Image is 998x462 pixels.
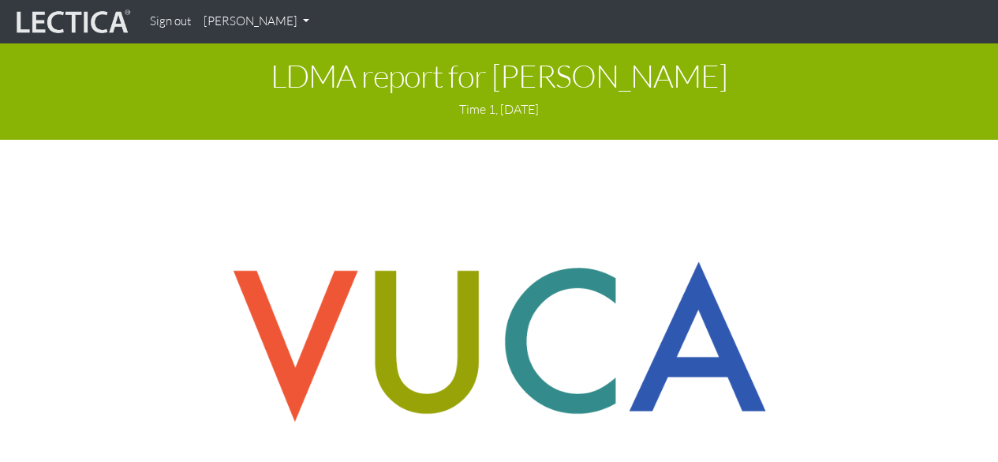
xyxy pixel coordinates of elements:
[12,58,986,93] h1: LDMA report for [PERSON_NAME]
[211,242,787,442] img: vuca skills
[12,100,986,118] p: Time 1, [DATE]
[197,6,316,37] a: [PERSON_NAME]
[144,6,197,37] a: Sign out
[13,7,131,37] img: lecticalive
